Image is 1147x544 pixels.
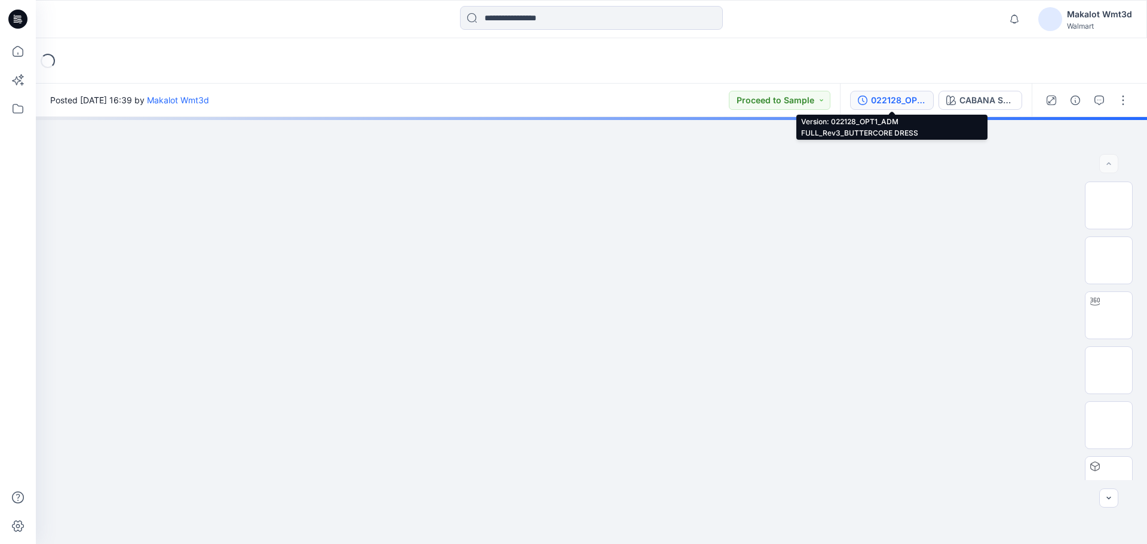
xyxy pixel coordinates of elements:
[1067,7,1132,21] div: Makalot Wmt3d
[1038,7,1062,31] img: avatar
[871,94,926,107] div: 022128_OPT1_ADM FULL_Rev3_BUTTERCORE DRESS
[1066,91,1085,110] button: Details
[50,94,209,106] span: Posted [DATE] 16:39 by
[959,94,1014,107] div: CABANA SWIM+[GEOGRAPHIC_DATA]
[850,91,934,110] button: 022128_OPT1_ADM FULL_Rev3_BUTTERCORE DRESS
[147,95,209,105] a: Makalot Wmt3d
[939,91,1022,110] button: CABANA SWIM+[GEOGRAPHIC_DATA]
[1067,21,1132,30] div: Walmart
